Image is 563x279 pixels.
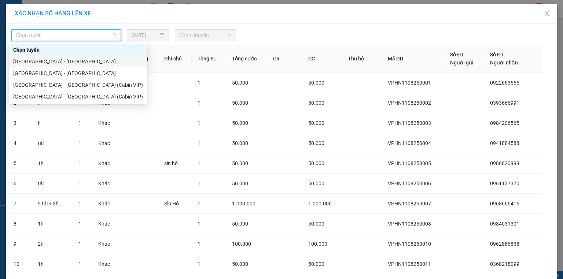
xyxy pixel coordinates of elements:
div: Lai Châu - Hà Nội [9,67,147,79]
span: 0986820999 [490,160,519,166]
td: tải [32,133,73,153]
div: [GEOGRAPHIC_DATA] - [GEOGRAPHIC_DATA] [13,57,143,66]
span: 1 [198,221,200,227]
td: 10 [8,254,32,274]
span: 1 [78,160,81,166]
span: 1 [78,140,81,146]
th: CR [267,45,302,73]
td: 6 [8,174,32,194]
span: VPHN1108250007 [388,201,431,207]
div: Lai Châu - Hà Nội (Cabin VIP) [9,91,147,103]
span: 0962886838 [490,241,519,247]
th: STT [8,45,32,73]
span: Người nhận [490,60,518,66]
th: Tổng cước [226,45,267,73]
span: 1 [78,201,81,207]
span: 50.000 [232,100,248,106]
td: h [32,113,73,133]
input: 11/08/2025 [131,31,158,39]
span: 1 [78,221,81,227]
span: 0984206565 [490,120,519,126]
span: 1 [198,80,200,86]
span: 1 [198,241,200,247]
div: [GEOGRAPHIC_DATA] - [GEOGRAPHIC_DATA] [13,69,143,77]
span: VPHN1108250002 [388,100,431,106]
span: VPHN1108250008 [388,221,431,227]
span: 50.000 [232,181,248,186]
span: 100.000 [232,241,251,247]
td: Khác [92,153,119,174]
span: 50.000 [308,221,324,227]
span: VPHN1108250010 [388,241,431,247]
span: 0968666415 [490,201,519,207]
th: Mã GD [382,45,444,73]
td: 4 [8,133,32,153]
span: 1.000.000 [308,201,332,207]
th: Tổng SL [192,45,226,73]
td: 9 [8,234,32,254]
span: Người gửi [450,60,474,66]
span: 0922663555 [490,80,519,86]
span: 1 [78,181,81,186]
span: 1 [198,181,200,186]
span: 1 [198,120,200,126]
span: 50.000 [308,120,324,126]
div: Hà Nội - Lai Châu [9,56,147,67]
td: 8 [8,214,32,234]
td: 5 [8,153,32,174]
span: 50.000 [308,140,324,146]
td: 7 [8,194,32,214]
span: 50.000 [308,80,324,86]
span: VPHN1108250011 [388,261,431,267]
span: 1 [78,261,81,267]
td: Khác [92,113,119,133]
span: VPHN1108250004 [388,140,431,146]
span: 50.000 [308,100,324,106]
span: Số ĐT [450,52,464,57]
td: 1h [32,153,73,174]
span: 50.000 [308,181,324,186]
th: CC [302,45,342,73]
td: 1h [32,214,73,234]
span: 0961137370 [490,181,519,186]
span: VPHN1108250003 [388,120,431,126]
td: Khác [92,133,119,153]
span: VPHN1108250005 [388,160,431,166]
span: 0941884588 [490,140,519,146]
span: 1 [78,120,81,126]
span: XÁC NHẬN SỐ HÀNG LÊN XE [15,10,91,17]
span: Chọn chuyến [179,30,232,41]
button: Close [537,4,557,24]
div: [GEOGRAPHIC_DATA] - [GEOGRAPHIC_DATA] (Cabin VIP) [13,93,143,101]
td: 2 [8,93,32,113]
td: Khác [92,174,119,194]
div: [GEOGRAPHIC_DATA] - [GEOGRAPHIC_DATA] (Cabin VIP) [13,81,143,89]
span: close [544,11,550,16]
span: 50.000 [308,160,324,166]
span: 50.000 [232,140,248,146]
span: Chọn tuyến [16,30,117,41]
span: 1 [198,261,200,267]
th: Thu hộ [342,45,382,73]
span: 1 [198,201,200,207]
span: 1 [78,241,81,247]
span: 50.000 [232,221,248,227]
div: Chọn tuyến [9,44,147,56]
td: Khác [92,194,119,214]
span: 50.000 [232,261,248,267]
span: 0368218099 [490,261,519,267]
span: 50.000 [232,120,248,126]
td: 3 [8,113,32,133]
span: 1 [198,140,200,146]
td: 2h [32,234,73,254]
span: 1 [198,100,200,106]
div: Hà Nội - Lai Châu (Cabin VIP) [9,79,147,91]
td: Khác [92,254,119,274]
span: sìn hồ [164,160,178,166]
span: VPHN1108250006 [388,181,431,186]
span: 0984031301 [490,221,519,227]
div: Chọn tuyến [13,46,143,54]
td: 1 [8,73,32,93]
span: Sìn Hồ [164,201,179,207]
span: 50.000 [232,80,248,86]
